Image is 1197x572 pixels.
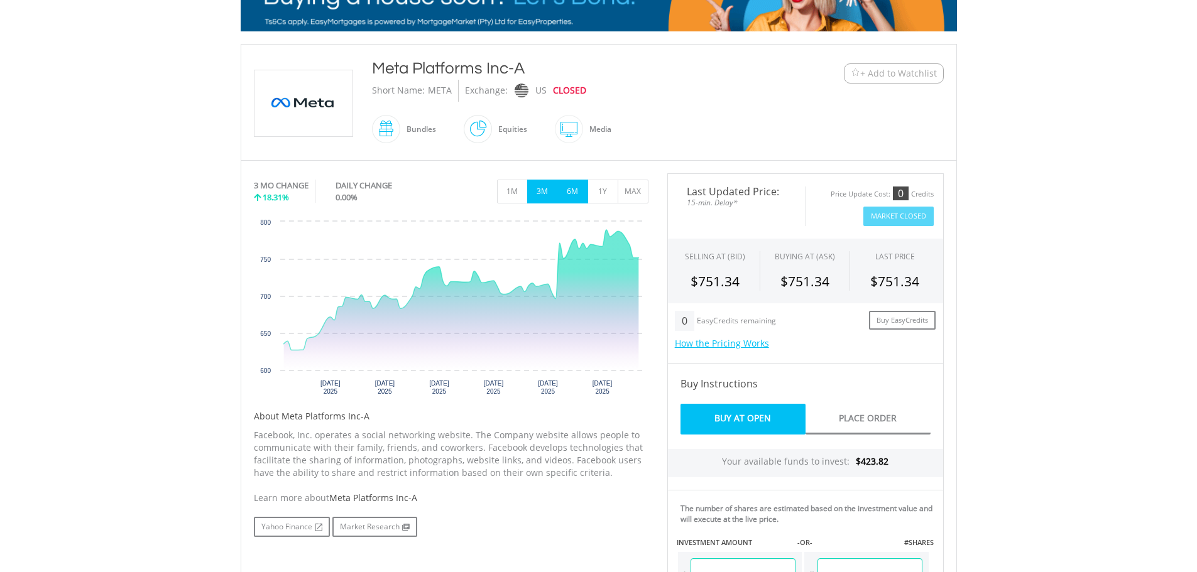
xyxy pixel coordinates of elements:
text: [DATE] 2025 [538,380,558,395]
label: #SHARES [904,537,934,548]
div: Learn more about [254,492,648,504]
div: 3 MO CHANGE [254,180,309,192]
div: Chart. Highcharts interactive chart. [254,215,648,404]
a: Market Research [332,517,417,537]
div: 0 [893,186,909,200]
text: [DATE] 2025 [320,380,341,395]
svg: Interactive chart [254,215,648,404]
h5: About Meta Platforms Inc-A [254,410,648,423]
span: 0.00% [336,192,358,203]
span: $423.82 [856,455,888,467]
h4: Buy Instructions [680,376,931,391]
div: CLOSED [553,80,586,102]
div: Bundles [400,114,436,144]
div: SELLING AT (BID) [685,251,745,262]
span: Last Updated Price: [677,186,796,197]
button: 3M [527,180,558,203]
text: 800 [260,219,271,226]
img: Watchlist [851,68,860,78]
div: LAST PRICE [875,251,915,262]
a: Buy EasyCredits [869,311,936,330]
div: Price Update Cost: [831,190,890,199]
div: 0 [675,311,694,331]
button: Watchlist + Add to Watchlist [844,63,944,84]
text: [DATE] 2025 [429,380,449,395]
button: Market Closed [863,207,934,226]
text: [DATE] 2025 [483,380,503,395]
div: EasyCredits remaining [697,316,776,327]
div: US [535,80,547,102]
label: INVESTMENT AMOUNT [677,537,752,548]
div: Exchange: [465,80,508,102]
button: 6M [557,180,588,203]
a: Buy At Open [680,404,806,434]
button: MAX [618,180,648,203]
div: Credits [911,190,934,199]
text: [DATE] 2025 [374,380,395,395]
div: The number of shares are estimated based on the investment value and will execute at the live price. [680,503,938,524]
text: 700 [260,293,271,300]
a: How the Pricing Works [675,337,769,349]
div: META [428,80,452,102]
span: Meta Platforms Inc-A [329,492,417,504]
span: $751.34 [780,273,829,290]
span: 15-min. Delay* [677,197,796,208]
button: 1Y [588,180,618,203]
text: [DATE] 2025 [592,380,612,395]
div: Equities [492,114,527,144]
div: Your available funds to invest: [668,449,943,477]
div: DAILY CHANGE [336,180,434,192]
label: -OR- [797,537,812,548]
p: Facebook, Inc. operates a social networking website. The Company website allows people to communi... [254,429,648,479]
div: Meta Platforms Inc-A [372,57,767,80]
span: $751.34 [870,273,919,290]
div: Short Name: [372,80,425,102]
button: 1M [497,180,528,203]
a: Place Order [806,404,931,434]
span: BUYING AT (ASK) [775,251,835,262]
span: $751.34 [691,273,740,290]
text: 600 [260,367,271,374]
img: nasdaq.png [514,84,528,98]
a: Yahoo Finance [254,517,330,537]
div: Media [583,114,611,144]
text: 750 [260,256,271,263]
text: 650 [260,330,271,337]
img: EQU.US.META.png [256,70,351,136]
span: + Add to Watchlist [860,67,937,80]
span: 18.31% [263,192,289,203]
